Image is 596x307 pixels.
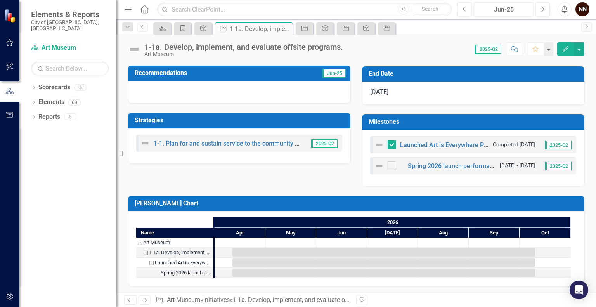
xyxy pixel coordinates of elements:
[135,117,347,124] h3: Strategies
[422,6,438,12] span: Search
[316,228,367,238] div: Jun
[155,258,211,268] div: Launched Art is Everywhere Program
[265,228,316,238] div: May
[38,98,64,107] a: Elements
[500,162,535,169] small: [DATE] - [DATE]
[232,269,535,277] div: Task: Start date: 2026-04-11 End date: 2026-10-10
[136,248,213,258] div: 1-1a. Develop, implement, and evaluate offsite programs.
[64,114,76,120] div: 5
[154,140,405,147] a: 1-1. Plan for and sustain service to the community while the building is under construction.
[476,5,531,14] div: Jun-25
[136,238,213,248] div: Task: Art Museum Start date: 2026-04-11 End date: 2026-04-12
[161,268,211,278] div: Spring 2026 launch performanes for creek cleanups
[136,228,213,238] div: Name
[136,238,213,248] div: Art Museum
[311,139,338,148] span: 2025-Q2
[3,8,18,23] img: ClearPoint Strategy
[411,4,450,15] button: Search
[469,228,520,238] div: Sep
[149,248,211,258] div: 1-1a. Develop, implement, and evaluate offsite programs.
[135,200,580,207] h3: [PERSON_NAME] Chart
[233,296,389,304] div: 1-1a. Develop, implement, and evaluate offsite programs.
[215,228,265,238] div: Apr
[370,88,388,95] span: [DATE]
[367,228,418,238] div: Jul
[136,268,213,278] div: Spring 2026 launch performanes for creek cleanups
[575,2,589,16] button: NN
[167,296,200,304] a: Art Museum
[520,228,571,238] div: Oct
[408,162,553,170] a: Spring 2026 launch performanes for creek cleanups
[474,2,534,16] button: Jun-25
[136,258,213,268] div: Task: Start date: 2026-04-11 End date: 2026-10-10
[475,45,501,54] span: 2025-Q2
[374,161,384,170] img: Not Defined
[322,69,346,78] span: Jun-25
[143,238,170,248] div: Art Museum
[74,84,87,91] div: 5
[144,43,343,51] div: 1-1a. Develop, implement, and evaluate offsite programs.
[128,43,140,56] img: Not Defined
[157,3,451,16] input: Search ClearPoint...
[136,248,213,258] div: Task: Start date: 2026-04-11 End date: 2026-10-10
[68,99,81,106] div: 68
[31,43,109,52] a: Art Museum
[135,69,280,76] h3: Recommendations
[369,118,580,125] h3: Milestones
[38,113,60,121] a: Reports
[418,228,469,238] div: Aug
[203,296,230,304] a: Initiatives
[38,83,70,92] a: Scorecards
[232,248,535,257] div: Task: Start date: 2026-04-11 End date: 2026-10-10
[156,296,350,305] div: » »
[570,281,588,299] div: Open Intercom Messenger
[232,258,535,267] div: Task: Start date: 2026-04-11 End date: 2026-10-10
[215,217,571,227] div: 2026
[144,51,343,57] div: Art Museum
[545,162,572,170] span: 2025-Q2
[140,139,150,148] img: Not Defined
[31,62,109,75] input: Search Below...
[545,141,572,149] span: 2025-Q2
[136,258,213,268] div: Launched Art is Everywhere Program
[369,70,580,77] h3: End Date
[136,268,213,278] div: Task: Start date: 2026-04-11 End date: 2026-10-10
[230,24,291,34] div: 1-1a. Develop, implement, and evaluate offsite programs.
[400,141,504,149] a: Launched Art is Everywhere Program
[493,141,535,148] small: Completed [DATE]
[31,19,109,32] small: City of [GEOGRAPHIC_DATA], [GEOGRAPHIC_DATA]
[374,140,384,149] img: Not Defined
[31,10,109,19] span: Elements & Reports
